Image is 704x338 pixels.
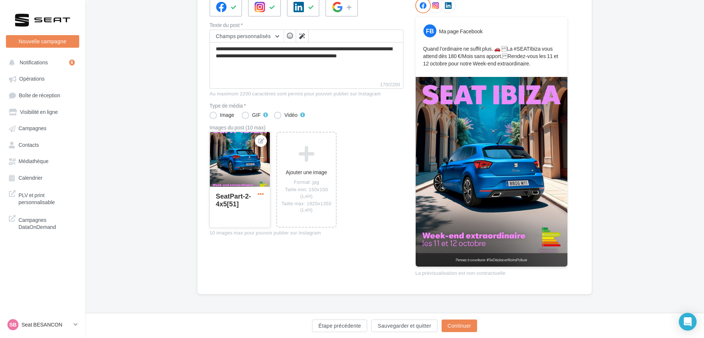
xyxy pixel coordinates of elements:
[4,138,81,151] a: Contacts
[19,215,76,231] span: Campagnes DataOnDemand
[371,320,437,332] button: Sauvegarder et quitter
[209,91,403,97] div: Au maximum 2200 caractères sont permis pour pouvoir publier sur Instagram
[69,60,75,65] div: 6
[4,88,81,102] a: Boîte de réception
[4,212,81,234] a: Campagnes DataOnDemand
[209,23,403,28] label: Texte du post *
[19,125,47,132] span: Campagnes
[21,321,71,328] p: Seat BESANCON
[19,142,39,148] span: Contacts
[4,154,81,168] a: Médiathèque
[4,171,81,184] a: Calendrier
[439,28,483,35] div: Ma page Facebook
[216,33,271,39] span: Champs personnalisés
[209,125,403,130] div: Images du post (10 max)
[4,187,81,209] a: PLV et print personnalisable
[423,45,560,67] p: Quand l’ordinaire ne suffit plus. 🚗 La #SEATIbiza vous attend dès 180 €/Mois sans apport. Rendez-...
[415,267,568,277] div: La prévisualisation est non-contractuelle
[4,121,81,135] a: Campagnes
[209,230,403,236] div: 10 images max pour pouvoir publier sur Instagram
[210,30,284,43] button: Champs personnalisés
[423,24,436,37] div: FB
[20,109,58,115] span: Visibilité en ligne
[4,105,81,118] a: Visibilité en ligne
[216,192,251,208] div: SeatPart-2-4x5[51]
[6,35,79,48] button: Nouvelle campagne
[4,72,81,85] a: Opérations
[252,112,261,118] div: GIF
[19,175,43,181] span: Calendrier
[9,321,16,328] span: SB
[209,81,403,89] label: 170/2200
[19,92,60,98] span: Boîte de réception
[19,76,44,82] span: Opérations
[4,55,78,69] button: Notifications 6
[19,158,48,165] span: Médiathèque
[6,318,79,332] a: SB Seat BESANCON
[20,59,48,65] span: Notifications
[209,103,403,108] label: Type de média *
[19,190,76,206] span: PLV et print personnalisable
[220,112,234,118] div: Image
[312,320,367,332] button: Étape précédente
[442,320,477,332] button: Continuer
[679,313,697,331] div: Open Intercom Messenger
[284,112,298,118] div: Vidéo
